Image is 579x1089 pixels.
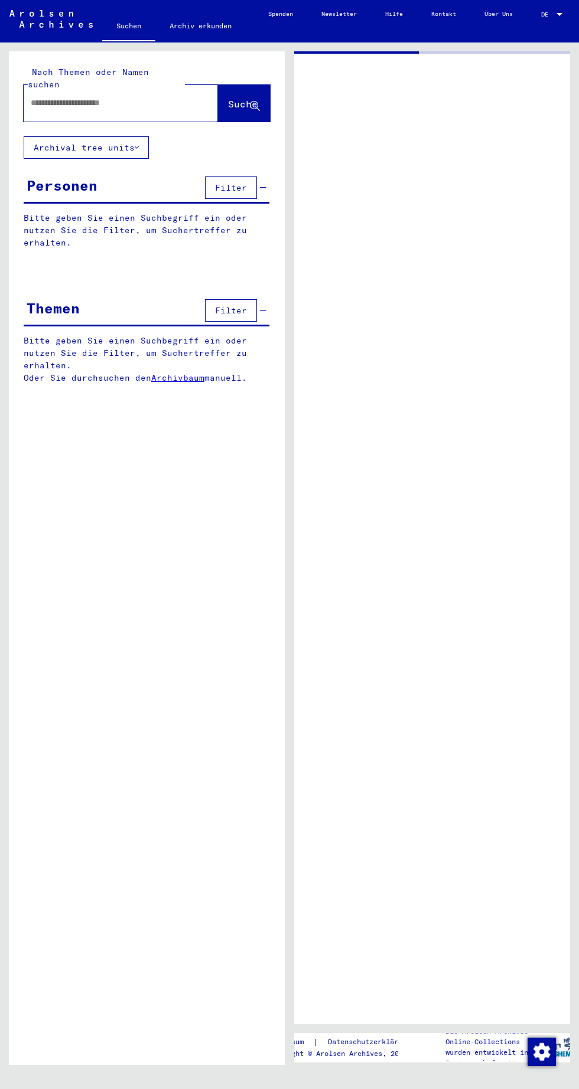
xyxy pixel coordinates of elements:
a: Archiv erkunden [155,12,246,40]
img: Arolsen_neg.svg [9,10,93,28]
p: wurden entwickelt in Partnerschaft mit [445,1047,536,1068]
a: Archivbaum [151,372,204,383]
button: Filter [205,299,257,322]
span: Suche [228,98,258,110]
button: Filter [205,176,257,199]
img: Zustimmung ändern [528,1038,556,1066]
a: Suchen [102,12,155,42]
mat-label: Nach Themen oder Namen suchen [28,67,149,90]
div: Themen [27,297,80,319]
div: Personen [27,175,97,196]
p: Copyright © Arolsen Archives, 2021 [266,1048,425,1059]
p: Die Arolsen Archives Online-Collections [445,1026,536,1047]
button: Suche [218,85,270,122]
div: | [266,1036,425,1048]
span: Filter [215,305,247,316]
p: Bitte geben Sie einen Suchbegriff ein oder nutzen Sie die Filter, um Suchertreffer zu erhalten. [24,212,269,249]
a: Datenschutzerklärung [318,1036,425,1048]
p: Bitte geben Sie einen Suchbegriff ein oder nutzen Sie die Filter, um Suchertreffer zu erhalten. O... [24,335,270,384]
button: Archival tree units [24,136,149,159]
span: Filter [215,182,247,193]
span: DE [541,11,554,18]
